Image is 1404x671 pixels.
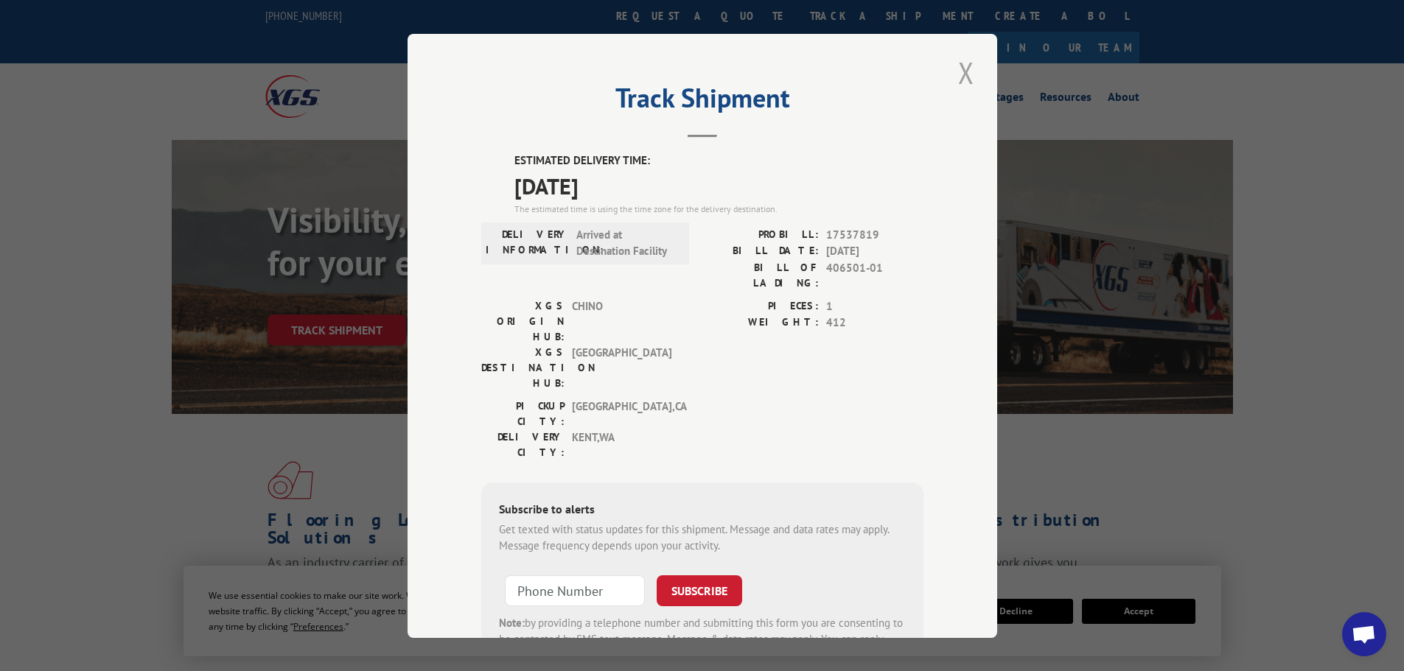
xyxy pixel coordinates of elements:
[576,226,676,259] span: Arrived at Destination Facility
[499,521,906,554] div: Get texted with status updates for this shipment. Message and data rates may apply. Message frequ...
[826,259,923,290] span: 406501-01
[499,615,525,629] strong: Note:
[702,298,819,315] label: PIECES:
[826,243,923,260] span: [DATE]
[1342,612,1386,656] a: Open chat
[505,575,645,605] input: Phone Number
[702,243,819,260] label: BILL DATE:
[486,226,569,259] label: DELIVERY INFORMATION:
[572,398,671,429] span: [GEOGRAPHIC_DATA] , CA
[657,575,742,605] button: SUBSCRIBE
[514,169,923,202] span: [DATE]
[702,315,819,331] label: WEIGHT:
[572,344,671,390] span: [GEOGRAPHIC_DATA]
[499,499,906,521] div: Subscribe to alerts
[826,298,923,315] span: 1
[702,259,819,290] label: BILL OF LADING:
[481,398,565,429] label: PICKUP CITY:
[702,226,819,243] label: PROBILL:
[481,88,923,116] h2: Track Shipment
[481,429,565,460] label: DELIVERY CITY:
[826,226,923,243] span: 17537819
[826,315,923,331] span: 412
[572,429,671,460] span: KENT , WA
[514,152,923,169] label: ESTIMATED DELIVERY TIME:
[572,298,671,344] span: CHINO
[481,298,565,344] label: XGS ORIGIN HUB:
[481,344,565,390] label: XGS DESTINATION HUB:
[499,614,906,664] div: by providing a telephone number and submitting this form you are consenting to be contacted by SM...
[514,202,923,215] div: The estimated time is using the time zone for the delivery destination.
[954,52,979,93] button: Close modal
